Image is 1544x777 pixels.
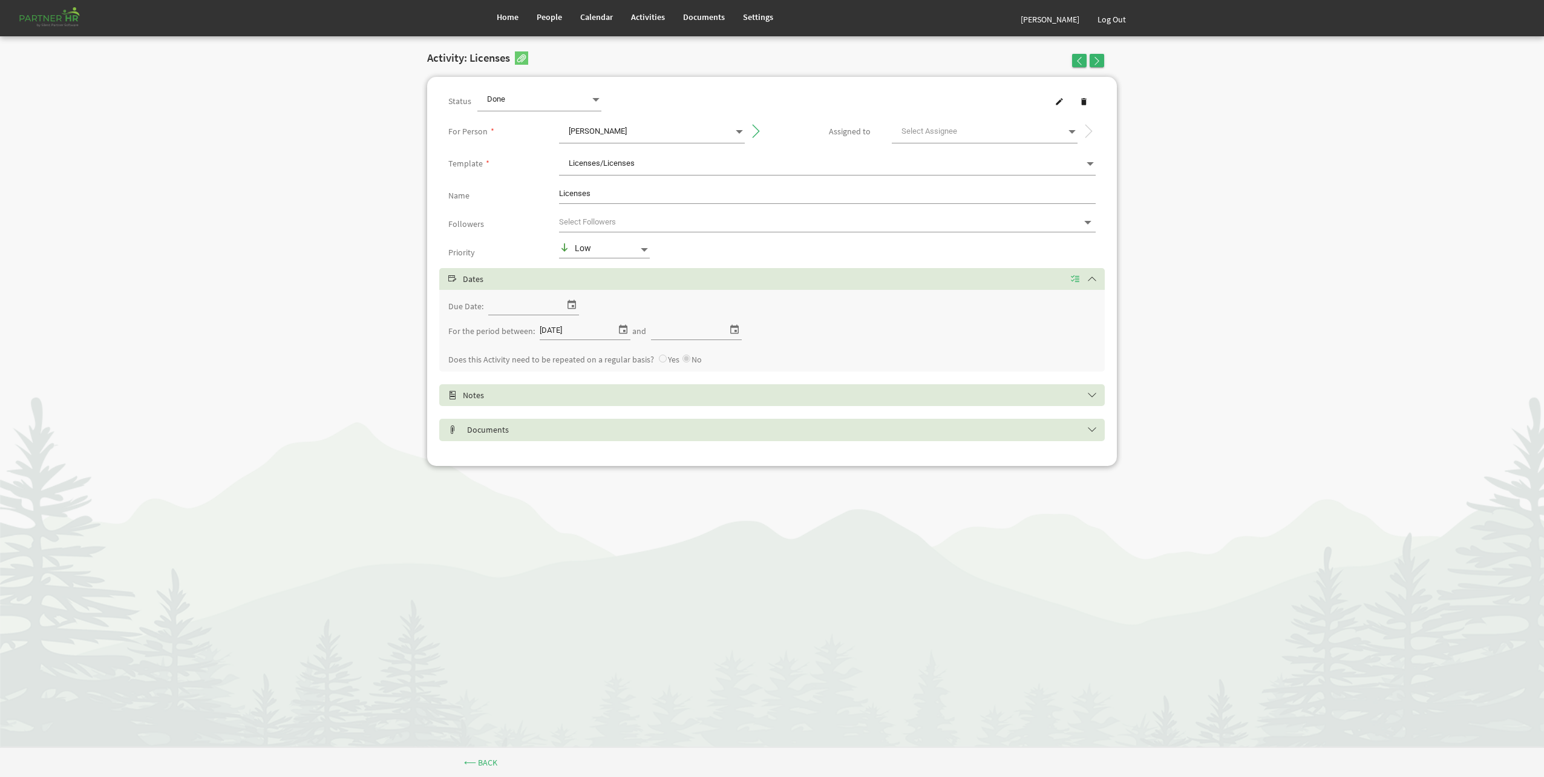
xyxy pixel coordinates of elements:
[1072,54,1087,67] button: Go to previous Activity
[448,97,471,106] label: Status
[559,242,575,253] img: priority-low.png
[1071,93,1096,110] a: Delete Activity
[448,302,483,311] label: Due Date:
[668,355,679,364] label: Yes
[427,52,510,65] h2: Activity: Licenses
[448,127,488,136] label: This is the person that the activity is about
[743,11,773,22] span: Settings
[497,11,518,22] span: Home
[727,321,742,337] span: select
[580,11,613,22] span: Calendar
[632,327,646,336] label: and
[448,274,1114,284] h5: Dates
[448,425,1114,434] h5: Documents
[829,127,871,136] label: This is the person assigned to work on the activity
[631,11,665,22] span: Activities
[448,275,457,283] span: Select
[1088,2,1135,36] a: Log Out
[559,242,639,255] div: Low
[448,220,484,229] label: Followers
[446,752,515,773] a: ⟵ Back
[448,159,483,168] label: Template
[749,124,760,135] span: Go to Person's profile
[537,11,562,22] span: People
[448,248,475,257] label: Priority
[448,355,654,364] label: Does this Activity need to be repeated on a regular basis?
[692,355,702,364] label: No
[448,191,469,200] label: Name
[448,390,1114,400] h5: Notes
[1047,93,1071,110] a: Edit Activity
[1090,54,1104,67] button: Go to next Activity
[564,297,579,312] span: select
[1012,2,1088,36] a: [PERSON_NAME]
[616,321,630,337] span: select
[448,327,535,336] label: For the period between:
[683,11,725,22] span: Documents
